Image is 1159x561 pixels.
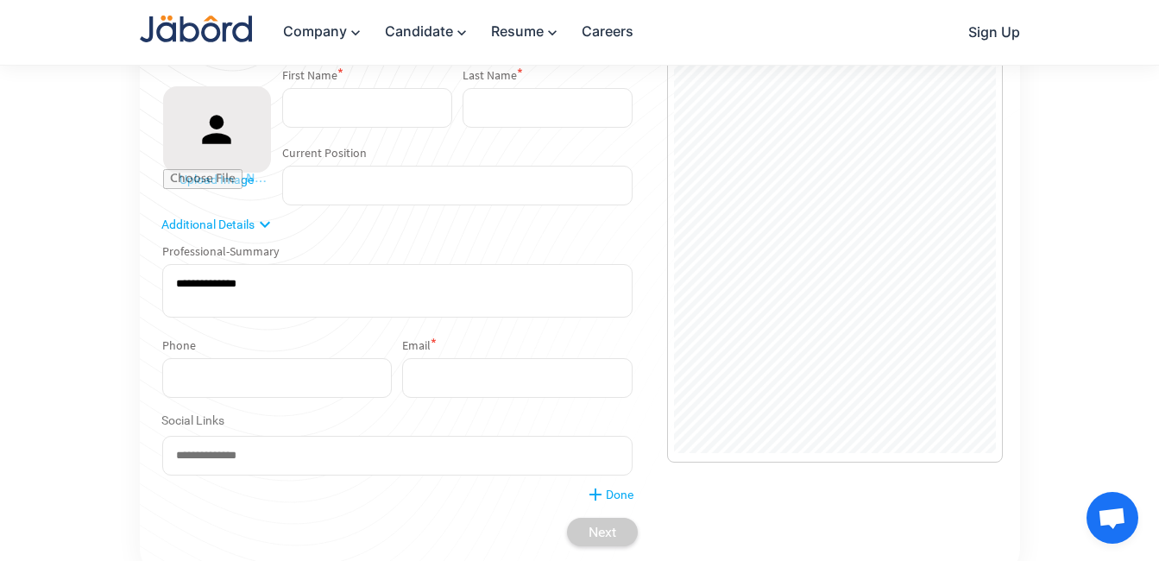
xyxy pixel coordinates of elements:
div: Current Position [282,145,633,166]
mat-icon: person [163,86,271,173]
div: First Name [282,67,452,88]
mat-icon: add [585,484,606,505]
a: Careers [564,14,633,49]
button: Next [567,518,638,546]
mat-icon: expand_more [255,214,275,235]
a: Company [266,14,368,51]
div: Open chat [1087,492,1138,544]
a: Sign Up [951,15,1020,50]
div: Social Links [157,413,639,427]
div: Additional Details [157,214,639,235]
a: Resume [474,14,564,51]
div: Professional-Summary [162,243,633,264]
mat-icon: keyboard_arrow_down [453,24,474,41]
mat-icon: keyboard_arrow_down [544,24,564,41]
div: Done [157,484,639,505]
img: Jabord [140,16,252,42]
mat-icon: keyboard_arrow_down [347,24,368,41]
div: Phone [162,337,393,358]
div: Upload Image [163,173,271,186]
div: Email [402,337,633,358]
div: Last Name [463,67,633,88]
a: Candidate [368,14,474,51]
